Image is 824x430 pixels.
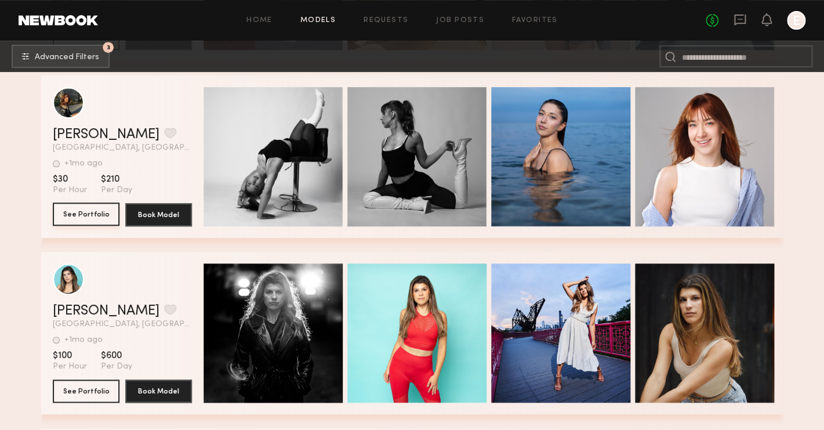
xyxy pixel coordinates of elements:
span: [GEOGRAPHIC_DATA], [GEOGRAPHIC_DATA] [53,320,192,328]
a: Job Posts [436,17,484,24]
a: E [787,11,805,30]
span: Per Hour [53,185,87,196]
a: [PERSON_NAME] [53,304,159,318]
span: $210 [101,174,132,185]
div: +1mo ago [64,160,103,168]
button: See Portfolio [53,380,119,403]
span: [GEOGRAPHIC_DATA], [GEOGRAPHIC_DATA] [53,144,192,152]
span: $30 [53,174,87,185]
button: Book Model [125,380,192,403]
div: +1mo ago [64,336,103,344]
span: Advanced Filters [35,53,99,62]
span: $600 [101,350,132,362]
button: See Portfolio [53,203,119,226]
a: Requests [364,17,408,24]
a: See Portfolio [53,203,119,226]
a: Models [300,17,336,24]
a: Home [246,17,273,24]
button: 3Advanced Filters [12,45,110,68]
span: $100 [53,350,87,362]
span: Per Hour [53,362,87,372]
span: Per Day [101,185,132,196]
span: 3 [107,45,110,50]
a: [PERSON_NAME] [53,128,159,142]
a: Favorites [512,17,558,24]
span: Per Day [101,362,132,372]
button: Book Model [125,203,192,226]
